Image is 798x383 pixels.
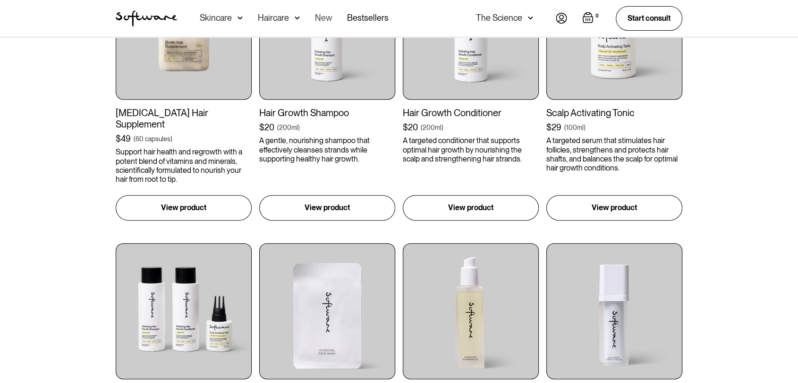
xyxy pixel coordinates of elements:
[592,202,637,213] p: View product
[546,136,682,172] p: A targeted serum that stimulates hair follicles, strengthens and protects hair shafts, and balanc...
[259,122,274,133] div: $20
[441,123,443,132] div: )
[582,12,601,25] a: Open empty cart
[258,13,289,23] div: Haircare
[421,123,423,132] div: (
[448,202,493,213] p: View product
[403,136,539,163] p: A targeted conditioner that supports optimal hair growth by nourishing the scalp and strengthenin...
[423,123,441,132] div: 200ml
[161,202,206,213] p: View product
[564,123,566,132] div: (
[305,202,350,213] p: View product
[566,123,584,132] div: 100ml
[259,136,395,163] p: A gentle, nourishing shampoo that effectively cleanses strands while supporting healthy hair growth.
[116,10,177,26] a: home
[594,12,601,20] div: 0
[584,123,586,132] div: )
[238,13,243,23] img: arrow down
[476,13,522,23] div: The Science
[136,134,170,144] div: 60 capsules
[170,134,172,144] div: )
[403,107,539,119] div: Hair Growth Conditioner
[200,13,232,23] div: Skincare
[403,122,418,133] div: $20
[546,107,682,119] div: Scalp Activating Tonic
[116,134,131,144] div: $49
[116,10,177,26] img: Software Logo
[277,123,279,132] div: (
[116,147,252,184] p: Support hair health and regrowth with a potent blend of vitamins and minerals, scientifically for...
[116,107,252,130] div: [MEDICAL_DATA] Hair Supplement
[134,134,136,144] div: (
[298,123,300,132] div: )
[528,13,533,23] img: arrow down
[546,122,561,133] div: $29
[616,6,682,30] a: Start consult
[279,123,298,132] div: 200ml
[295,13,300,23] img: arrow down
[259,107,395,119] div: Hair Growth Shampoo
